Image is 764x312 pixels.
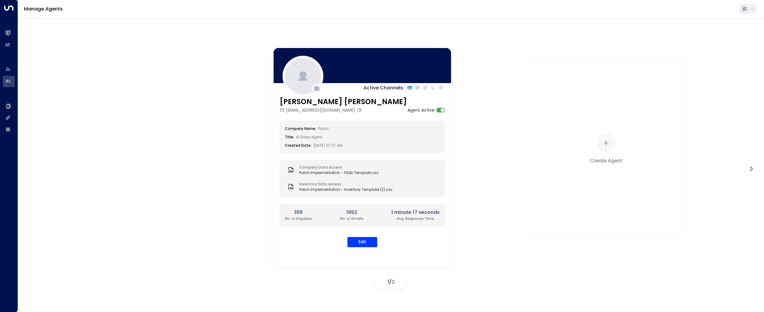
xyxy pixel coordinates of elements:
[299,165,376,170] label: Company Data Access:
[296,134,322,139] span: AI Sales Agent
[299,170,379,175] span: Patch Implementation - FAQs Template.csv
[392,278,395,285] span: 2
[387,278,389,285] span: 1
[340,216,363,221] p: No. of Emails
[590,157,622,164] div: Create Agent
[340,209,363,216] h2: 1652
[285,143,312,148] label: Created Date:
[357,108,363,112] button: Copy
[24,5,63,12] a: Manage Agents
[407,107,434,113] label: Agent Active
[318,126,329,131] span: Patch
[313,143,342,148] span: [DATE] 07:37 AM
[391,209,440,216] h2: 1 minute 17 seconds
[280,107,407,113] div: [EMAIL_ADDRESS][DOMAIN_NAME]
[376,275,406,289] div: /
[347,237,377,247] button: Edit
[285,209,312,216] h2: 355
[285,134,294,139] label: Title:
[280,96,407,107] h3: [PERSON_NAME] [PERSON_NAME]
[285,126,316,131] label: Company Name:
[391,216,440,221] p: Avg. Response Time
[299,187,392,192] span: Patch Implementation - Inventory Template (2).csv
[363,84,404,91] p: Active Channels:
[299,181,389,187] label: Inventory Data Access:
[285,216,312,221] p: No. of Inquiries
